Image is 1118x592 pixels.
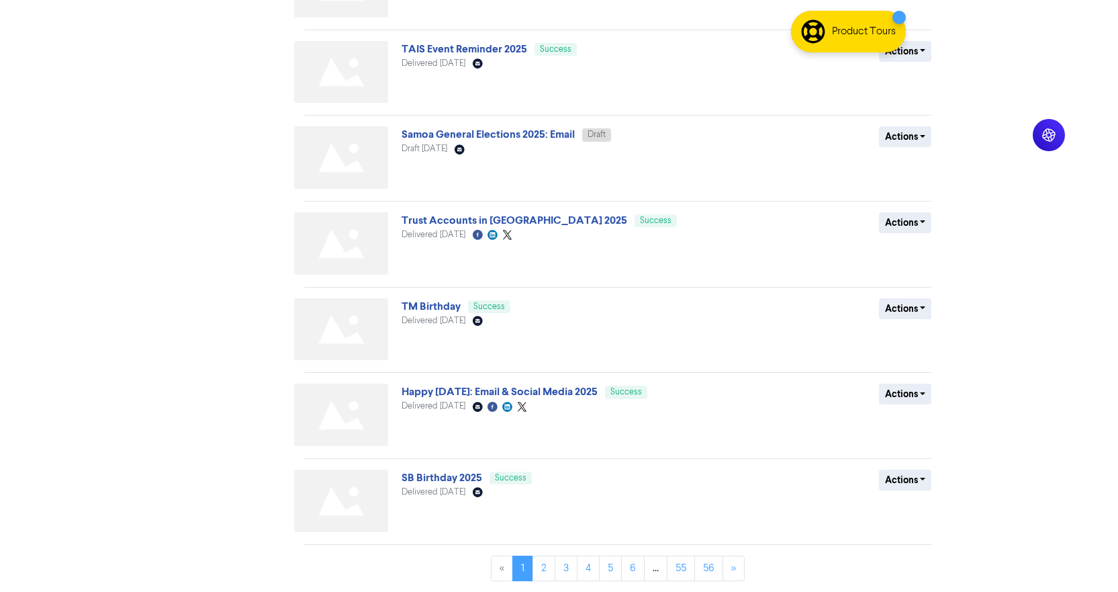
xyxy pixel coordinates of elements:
img: Not found [294,298,388,361]
a: » [723,556,745,581]
span: Delivered [DATE] [402,316,465,325]
a: Happy [DATE]: Email & Social Media 2025 [402,385,598,398]
span: Success [540,45,571,54]
span: Success [473,302,505,311]
a: Page 3 [555,556,577,581]
a: Page 5 [599,556,622,581]
img: Not found [294,212,388,275]
a: Page 2 [532,556,555,581]
img: Not found [294,126,388,189]
span: Success [610,388,642,396]
a: TM Birthday [402,300,461,313]
a: Page 56 [694,556,723,581]
a: Samoa General Elections 2025: Email [402,128,575,141]
button: Actions [879,212,932,233]
a: TAIS Event Reminder 2025 [402,42,527,56]
img: Not found [294,384,388,446]
span: Draft [588,130,606,139]
a: Page 1 is your current page [512,556,533,581]
button: Actions [879,470,932,491]
span: Success [495,474,526,482]
button: Actions [879,384,932,405]
a: Trust Accounts in [GEOGRAPHIC_DATA] 2025 [402,214,627,227]
a: Page 4 [577,556,600,581]
a: Page 55 [667,556,695,581]
button: Actions [879,41,932,62]
button: Actions [879,126,932,147]
a: SB Birthday 2025 [402,471,482,484]
span: Draft [DATE] [402,144,447,153]
iframe: Chat Widget [1051,527,1118,592]
a: Page 6 [621,556,645,581]
img: Not found [294,41,388,103]
span: Success [640,216,671,225]
img: Not found [294,470,388,532]
span: Delivered [DATE] [402,230,465,239]
button: Actions [879,298,932,319]
span: Delivered [DATE] [402,402,465,411]
span: Delivered [DATE] [402,488,465,497]
span: Delivered [DATE] [402,59,465,68]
